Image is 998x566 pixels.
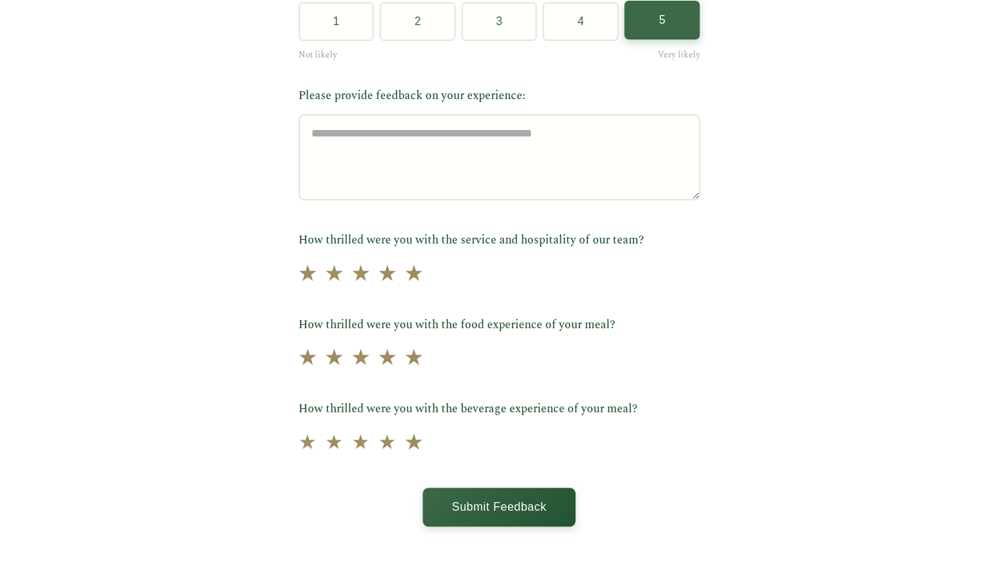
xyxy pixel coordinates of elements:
[298,87,700,106] label: Please provide feedback on your experience:
[297,341,317,376] span: ★
[377,256,397,292] span: ★
[461,2,537,41] button: 3
[350,341,370,376] span: ★
[298,231,700,250] label: How thrilled were you with the service and hospitality of our team?
[352,427,369,460] span: ★
[350,256,370,292] span: ★
[298,400,700,419] label: How thrilled were you with the beverage experience of your meal?
[380,2,456,41] button: 2
[325,427,343,460] span: ★
[324,341,344,376] span: ★
[377,341,397,376] span: ★
[298,427,316,460] span: ★
[658,48,700,62] span: Very likely
[324,256,344,292] span: ★
[403,256,423,292] span: ★
[297,256,317,292] span: ★
[298,48,337,62] span: Not likely
[403,425,423,460] span: ★
[542,2,618,41] button: 4
[423,488,575,526] button: Submit Feedback
[624,1,700,40] button: 5
[298,2,375,41] button: 1
[378,427,396,460] span: ★
[403,341,423,376] span: ★
[298,316,700,335] label: How thrilled were you with the food experience of your meal?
